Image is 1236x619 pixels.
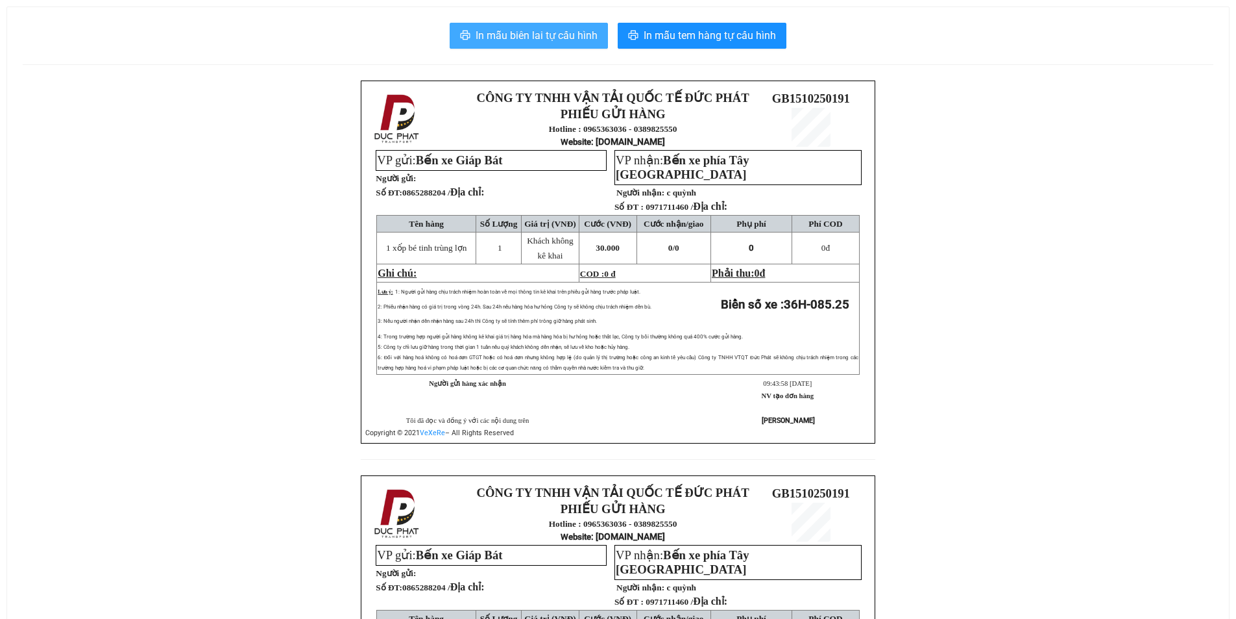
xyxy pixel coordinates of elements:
[420,429,445,437] a: VeXeRe
[498,243,502,253] span: 1
[376,583,484,592] strong: Số ĐT:
[406,417,529,424] span: Tôi đã đọc và đồng ý với các nội dung trên
[524,219,576,229] span: Giá trị (VNĐ)
[821,243,826,253] span: 0
[450,186,485,197] span: Địa chỉ:
[477,486,749,499] strong: CÔNG TY TNHH VẬN TẢI QUỐC TẾ ĐỨC PHÁT
[370,92,425,146] img: logo
[460,30,470,42] span: printer
[675,243,679,253] span: 0
[614,597,644,607] strong: Số ĐT :
[409,219,444,229] span: Tên hàng
[616,548,749,576] span: VP nhận:
[476,27,598,44] span: In mẫu biên lai tự cấu hình
[580,269,616,279] span: COD :
[480,219,518,229] span: Số Lượng
[378,304,651,310] span: 2: Phiếu nhận hàng có giá trị trong vòng 24h. Sau 24h nếu hàng hóa hư hỏng Công ty sẽ không chịu ...
[760,268,766,279] span: đ
[561,107,666,121] strong: PHIẾU GỬI HÀNG
[772,92,850,105] span: GB1510250191
[370,486,425,541] img: logo
[377,548,502,562] span: VP gửi:
[561,531,665,542] strong: : [DOMAIN_NAME]
[376,173,416,183] strong: Người gửi:
[749,243,754,253] span: 0
[712,268,765,279] span: Phải thu:
[614,202,644,212] strong: Số ĐT :
[377,153,502,167] span: VP gửi:
[666,583,696,592] span: c quỳnh
[693,596,727,607] span: Địa chỉ:
[762,416,815,425] strong: [PERSON_NAME]
[616,583,664,592] strong: Người nhận:
[416,548,503,562] span: Bến xe Giáp Bát
[527,236,573,260] span: Khách không kê khai
[402,583,485,592] span: 0865288204 /
[596,243,620,253] span: 30.000
[584,219,631,229] span: Cước (VNĐ)
[395,289,640,295] span: 1: Người gửi hàng chịu trách nhiệm hoàn toàn về mọi thông tin kê khai trên phiếu gửi hàng trước p...
[416,153,503,167] span: Bến xe Giáp Bát
[616,188,664,197] strong: Người nhận:
[561,136,665,147] strong: : [DOMAIN_NAME]
[628,30,638,42] span: printer
[616,153,749,181] span: Bến xe phía Tây [GEOGRAPHIC_DATA]
[644,219,704,229] span: Cước nhận/giao
[378,289,393,295] span: Lưu ý:
[561,137,591,147] span: Website
[644,27,776,44] span: In mẫu tem hàng tự cấu hình
[365,429,514,437] span: Copyright © 2021 – All Rights Reserved
[549,124,677,134] strong: Hotline : 0965363036 - 0389825550
[378,268,417,279] span: Ghi chú:
[378,334,743,340] span: 4: Trong trường hợp người gửi hàng không kê khai giá trị hàng hóa mà hàng hóa bị hư hỏng hoặc thấ...
[450,581,485,592] span: Địa chỉ:
[772,486,850,500] span: GB1510250191
[376,568,416,578] strong: Người gửi:
[378,318,596,324] span: 3: Nếu người nhận đến nhận hàng sau 24h thì Công ty sẽ tính thêm phí trông giữ hàng phát sinh.
[616,153,749,181] span: VP nhận:
[429,380,506,387] strong: Người gửi hàng xác nhận
[666,188,696,197] span: c quỳnh
[616,548,749,576] span: Bến xe phía Tây [GEOGRAPHIC_DATA]
[386,243,467,253] span: 1 xốp bé tinh trùng lợn
[755,268,760,279] span: 0
[721,297,849,312] strong: Biển số xe :
[376,188,484,197] strong: Số ĐT:
[693,201,727,212] span: Địa chỉ:
[821,243,830,253] span: đ
[477,91,749,105] strong: CÔNG TY TNHH VẬN TẢI QUỐC TẾ ĐỨC PHÁT
[450,23,608,49] button: printerIn mẫu biên lai tự cấu hình
[378,344,629,350] span: 5: Công ty chỉ lưu giữ hàng trong thời gian 1 tuần nếu quý khách không đến nhận, sẽ lưu về kho ho...
[378,355,858,371] span: 6: Đối với hàng hoá không có hoá đơn GTGT hoặc có hoá đơn nhưng không hợp lệ (do quản lý thị trườ...
[763,380,812,387] span: 09:43:58 [DATE]
[618,23,786,49] button: printerIn mẫu tem hàng tự cấu hình
[762,392,814,399] strong: NV tạo đơn hàng
[736,219,766,229] span: Phụ phí
[402,188,485,197] span: 0865288204 /
[604,269,615,279] span: 0 đ
[549,519,677,529] strong: Hotline : 0965363036 - 0389825550
[646,202,727,212] span: 0971711460 /
[561,502,666,516] strong: PHIẾU GỬI HÀNG
[668,243,679,253] span: 0/
[784,297,849,312] span: 36H-085.25
[561,532,591,542] span: Website
[808,219,842,229] span: Phí COD
[646,597,727,607] span: 0971711460 /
